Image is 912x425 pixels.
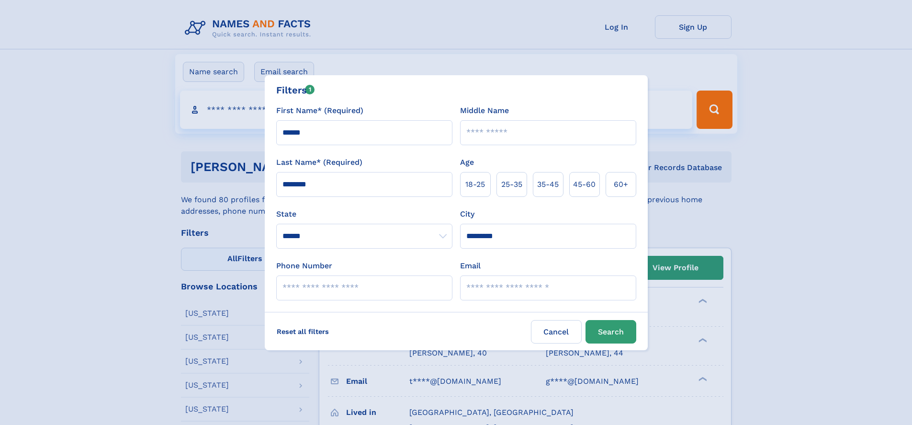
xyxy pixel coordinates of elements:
label: City [460,208,474,220]
label: Reset all filters [270,320,335,343]
label: First Name* (Required) [276,105,363,116]
button: Search [585,320,636,344]
label: Middle Name [460,105,509,116]
span: 60+ [614,179,628,190]
div: Filters [276,83,315,97]
span: 35‑45 [537,179,559,190]
label: Phone Number [276,260,332,272]
label: Last Name* (Required) [276,157,362,168]
label: Cancel [531,320,582,344]
span: 18‑25 [465,179,485,190]
label: State [276,208,452,220]
label: Email [460,260,481,272]
label: Age [460,157,474,168]
span: 25‑35 [501,179,522,190]
span: 45‑60 [573,179,596,190]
